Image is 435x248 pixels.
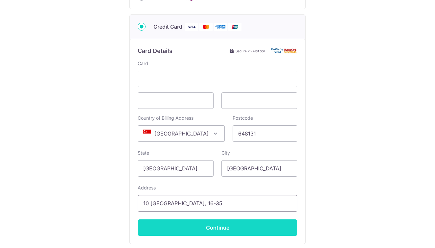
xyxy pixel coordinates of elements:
img: Visa [185,23,198,31]
label: City [221,150,230,156]
span: Singapore [138,125,225,142]
iframe: Secure card expiration date input frame [143,97,208,105]
img: Mastercard [199,23,213,31]
input: Continue [138,219,297,236]
span: Singapore [138,126,224,141]
iframe: Secure card security code input frame [227,97,292,105]
h6: Card Details [138,47,172,55]
label: Address [138,185,156,191]
img: Card secure [271,48,297,54]
input: Example 123456 [233,125,297,142]
label: Country of Billing Address [138,115,194,121]
span: Credit Card [153,23,182,31]
label: Card [138,60,148,67]
img: Union Pay [228,23,241,31]
label: State [138,150,149,156]
iframe: Secure card number input frame [143,75,292,83]
span: Secure 256-bit SSL [236,48,266,54]
div: Credit Card Visa Mastercard American Express Union Pay [138,23,297,31]
img: American Express [214,23,227,31]
label: Postcode [233,115,253,121]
